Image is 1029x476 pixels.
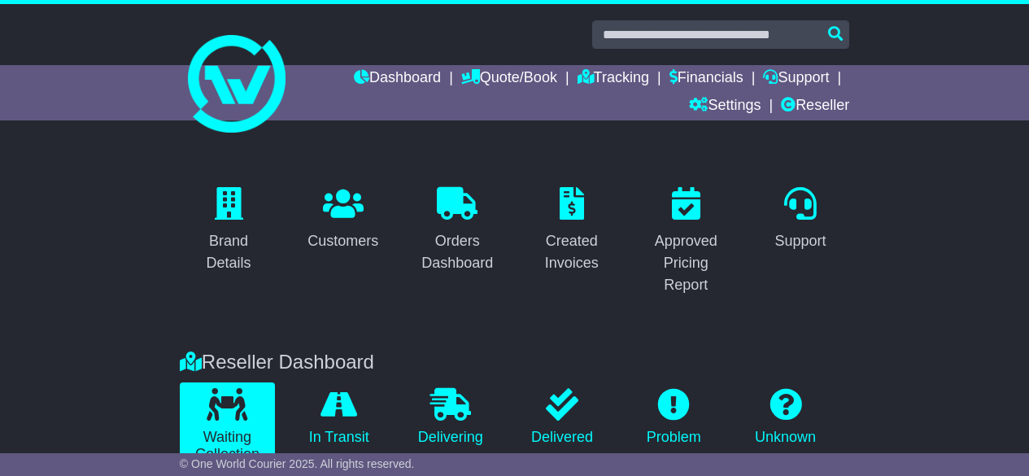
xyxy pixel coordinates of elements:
[781,93,849,120] a: Reseller
[578,65,649,93] a: Tracking
[180,382,275,469] a: Waiting Collection
[291,382,386,452] a: In Transit
[190,230,268,274] div: Brand Details
[403,382,498,452] a: Delivering
[307,230,378,252] div: Customers
[172,351,857,374] div: Reseller Dashboard
[738,382,833,452] a: Unknown
[647,230,725,296] div: Approved Pricing Report
[637,181,735,302] a: Approved Pricing Report
[180,181,278,280] a: Brand Details
[689,93,761,120] a: Settings
[419,230,496,274] div: Orders Dashboard
[764,181,836,258] a: Support
[669,65,743,93] a: Financials
[297,181,389,258] a: Customers
[523,181,621,280] a: Created Invoices
[514,382,609,452] a: Delivered
[626,382,722,452] a: Problem
[763,65,829,93] a: Support
[180,457,415,470] span: © One World Courier 2025. All rights reserved.
[461,65,557,93] a: Quote/Book
[534,230,611,274] div: Created Invoices
[408,181,507,280] a: Orders Dashboard
[354,65,441,93] a: Dashboard
[774,230,826,252] div: Support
